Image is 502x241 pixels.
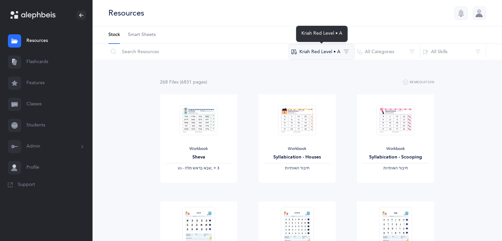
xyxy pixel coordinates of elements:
[289,44,355,60] button: Kriah Red Level • A
[354,44,420,60] button: All Categories
[377,105,415,135] img: Syllabication-Workbook-Level-1-EN_Red_Scooping_thumbnail_1741114434.png
[296,26,348,42] div: Kriah Red Level • A
[383,166,408,170] span: ‫חיבור האותיות‬
[278,105,316,135] img: Syllabication-Workbook-Level-1-EN_Red_Houses_thumbnail_1741114032.png
[204,80,206,85] span: s
[166,146,232,152] div: Workbook
[108,44,289,60] input: Search Resources
[177,80,179,85] span: s
[362,146,429,152] div: Workbook
[403,79,435,86] button: Remediation
[128,32,156,38] span: Smart Sheets
[166,166,232,171] div: ‪, + 3‬
[178,166,212,170] span: ‫שבא בראש מלה - נע‬
[264,146,330,152] div: Workbook
[264,154,330,161] div: Syllabication - Houses
[160,80,179,85] span: 268 File
[18,182,35,188] span: Support
[285,166,309,170] span: ‫חיבור האותיות‬
[362,154,429,161] div: Syllabication - Scooping
[180,105,218,135] img: Sheva-Workbook-Red_EN_thumbnail_1754012358.png
[420,44,486,60] button: All Skills
[180,80,208,85] span: (6831 page )
[108,8,144,18] div: Resources
[166,154,232,161] div: Sheva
